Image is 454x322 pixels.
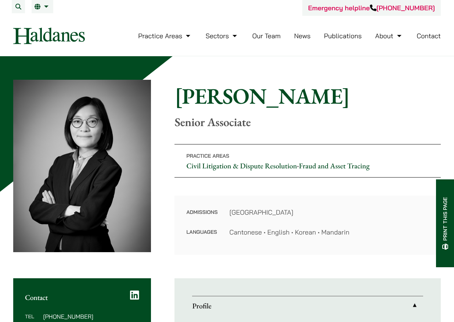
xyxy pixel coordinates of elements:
[230,207,429,217] dd: [GEOGRAPHIC_DATA]
[174,144,441,178] p: •
[25,293,139,302] h2: Contact
[324,32,362,40] a: Publications
[186,161,297,171] a: Civil Litigation & Dispute Resolution
[43,314,139,319] dd: [PHONE_NUMBER]
[206,32,239,40] a: Sectors
[417,32,441,40] a: Contact
[299,161,370,171] a: Fraud and Asset Tracing
[230,227,429,237] dd: Cantonese • English • Korean • Mandarin
[186,207,217,227] dt: Admissions
[174,83,441,109] h1: [PERSON_NAME]
[252,32,281,40] a: Our Team
[35,4,50,10] a: EN
[294,32,311,40] a: News
[130,290,139,300] a: LinkedIn
[13,28,85,44] img: Logo of Haldanes
[186,153,229,159] span: Practice Areas
[192,296,423,315] a: Profile
[375,32,403,40] a: About
[138,32,192,40] a: Practice Areas
[308,4,435,12] a: Emergency helpline[PHONE_NUMBER]
[174,115,441,129] p: Senior Associate
[186,227,217,237] dt: Languages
